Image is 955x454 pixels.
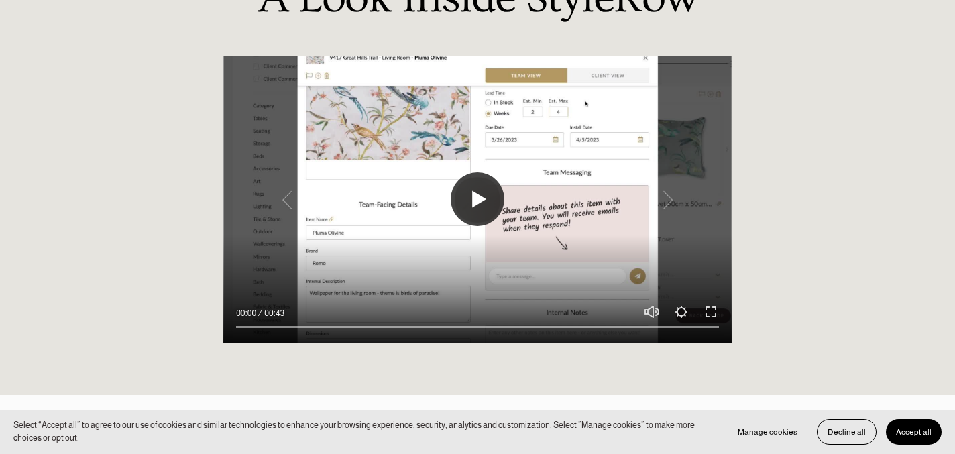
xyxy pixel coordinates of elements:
button: Accept all [886,419,942,445]
div: Duration [260,306,288,320]
button: Play [451,172,504,226]
span: Accept all [896,427,932,437]
span: Manage cookies [738,427,797,437]
button: Manage cookies [728,419,807,445]
p: Select “Accept all” to agree to our use of cookies and similar technologies to enhance your brows... [13,419,714,445]
span: Decline all [828,427,866,437]
button: Decline all [817,419,877,445]
div: Current time [236,306,260,320]
input: Seek [236,322,719,331]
